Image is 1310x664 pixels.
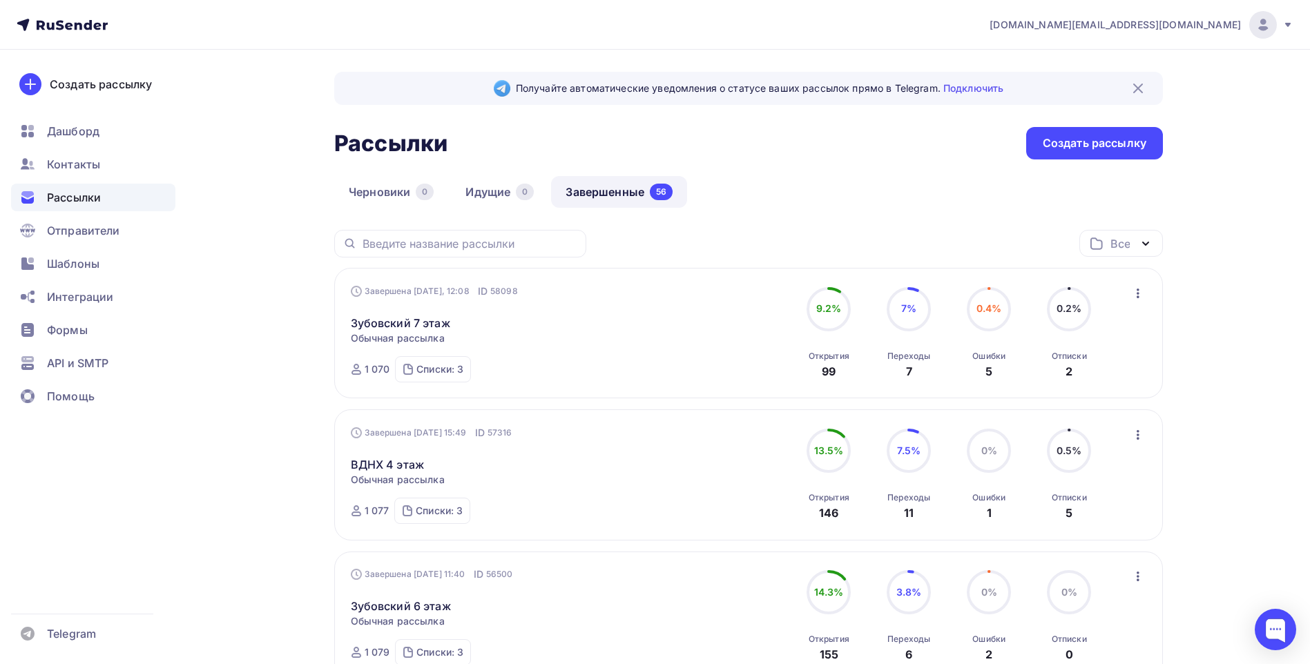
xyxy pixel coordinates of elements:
div: Переходы [887,492,930,503]
span: ID [475,426,485,440]
span: 7% [901,302,916,314]
span: API и SMTP [47,355,108,371]
span: Получайте автоматические уведомления о статусе ваших рассылок прямо в Telegram. [516,81,1003,95]
img: Telegram [494,80,510,97]
div: Списки: 3 [416,645,463,659]
span: 0.2% [1057,302,1082,314]
div: Открытия [809,634,849,645]
span: Интеграции [47,289,113,305]
span: 0.5% [1057,445,1082,456]
span: 13.5% [814,445,844,456]
div: Списки: 3 [416,362,463,376]
div: 5 [985,363,992,380]
div: 0 [516,184,534,200]
a: ВДНХ 4 этаж [351,456,425,473]
a: Дашборд [11,117,175,145]
div: 1 077 [365,504,389,518]
a: Завершенные56 [551,176,687,208]
div: Создать рассылку [50,76,152,92]
a: [DOMAIN_NAME][EMAIL_ADDRESS][DOMAIN_NAME] [990,11,1293,39]
span: 56500 [486,567,513,581]
span: 0% [981,586,997,598]
div: Завершена [DATE], 12:08 [351,284,518,298]
div: 6 [905,646,912,663]
div: Ошибки [972,351,1005,362]
div: 146 [819,505,838,521]
a: Черновики0 [334,176,448,208]
div: 1 079 [365,645,390,659]
div: 99 [822,363,836,380]
div: Ошибки [972,492,1005,503]
div: 1 [987,505,992,521]
div: Переходы [887,634,930,645]
a: Рассылки [11,184,175,211]
div: 5 [1066,505,1072,521]
span: 0.4% [976,302,1002,314]
div: 7 [906,363,912,380]
a: Зубовский 7 этаж [351,315,450,331]
span: Рассылки [47,189,101,206]
div: Завершена [DATE] 15:49 [351,426,512,440]
span: 0% [1061,586,1077,598]
span: Отправители [47,222,120,239]
button: Все [1079,230,1163,257]
span: 0% [981,445,997,456]
div: Открытия [809,351,849,362]
span: Контакты [47,156,100,173]
span: ID [478,284,488,298]
span: 9.2% [816,302,842,314]
span: Помощь [47,388,95,404]
div: 2 [985,646,992,663]
div: 155 [820,646,838,663]
h2: Рассылки [334,130,447,157]
span: ID [474,567,483,581]
span: 7.5% [897,445,921,456]
a: Контакты [11,150,175,178]
div: 56 [650,184,673,200]
a: Отправители [11,217,175,244]
div: Ошибки [972,634,1005,645]
span: 58098 [490,284,518,298]
a: Шаблоны [11,250,175,277]
span: [DOMAIN_NAME][EMAIL_ADDRESS][DOMAIN_NAME] [990,18,1241,32]
span: Шаблоны [47,255,99,272]
span: Дашборд [47,123,99,139]
span: 14.3% [814,586,844,598]
span: Обычная рассылка [351,473,445,487]
input: Введите название рассылки [363,236,578,251]
div: Создать рассылку [1043,135,1146,151]
span: Telegram [47,625,96,642]
span: Обычная рассылка [351,614,445,628]
div: 0 [416,184,434,200]
span: Формы [47,322,88,338]
div: Все [1110,235,1130,252]
a: Подключить [943,82,1003,94]
div: Отписки [1052,634,1087,645]
div: Отписки [1052,351,1087,362]
div: 1 070 [365,362,390,376]
span: 3.8% [896,586,922,598]
span: Обычная рассылка [351,331,445,345]
div: Списки: 3 [416,504,463,518]
a: Формы [11,316,175,344]
div: 0 [1066,646,1073,663]
div: Переходы [887,351,930,362]
span: 57316 [488,426,512,440]
a: Идущие0 [451,176,548,208]
div: Открытия [809,492,849,503]
a: Зубовский 6 этаж [351,598,451,614]
div: Завершена [DATE] 11:40 [351,567,513,581]
div: Отписки [1052,492,1087,503]
div: 11 [904,505,914,521]
div: 2 [1066,363,1072,380]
